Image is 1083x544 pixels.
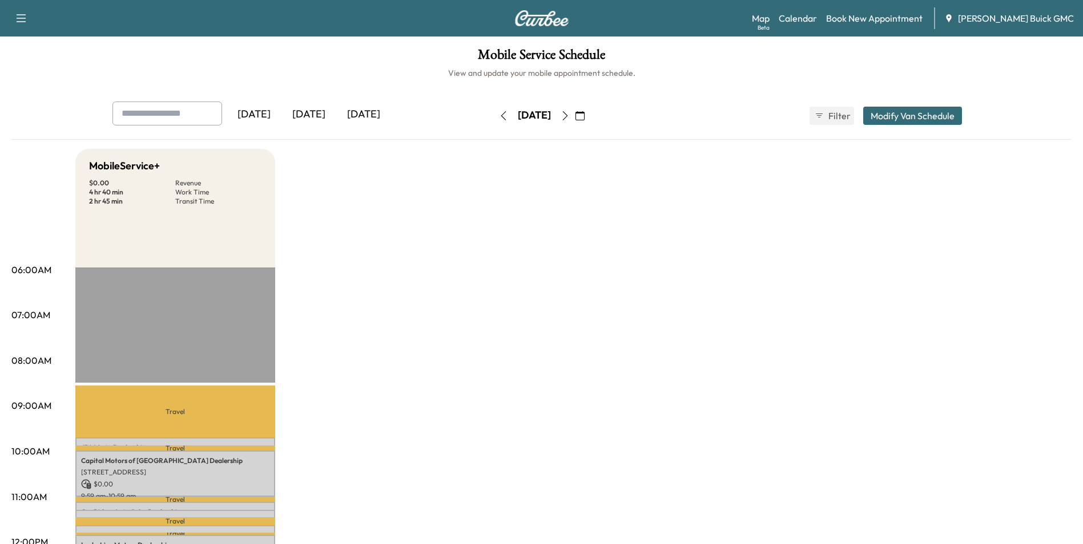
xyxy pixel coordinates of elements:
[828,109,849,123] span: Filter
[89,188,175,197] p: 4 hr 40 min
[11,490,47,504] p: 11:00AM
[11,67,1072,79] h6: View and update your mobile appointment schedule.
[81,443,269,452] p: JDM Auto Dealership
[89,178,175,188] p: $ 0.00
[81,479,269,489] p: $ 0.00
[758,23,770,32] div: Beta
[175,178,261,188] p: Revenue
[175,197,261,206] p: Transit Time
[518,108,551,123] div: [DATE]
[514,10,569,26] img: Curbee Logo
[11,399,51,412] p: 09:00AM
[779,11,817,25] a: Calendar
[175,188,261,197] p: Work Time
[89,158,160,174] h5: MobileService+
[75,445,275,450] p: Travel
[11,263,51,277] p: 06:00AM
[958,11,1074,25] span: [PERSON_NAME] Buick GMC
[81,515,269,525] p: Car Riders Auto Sales Dealership
[810,107,854,125] button: Filter
[11,308,50,322] p: 07:00AM
[336,102,391,128] div: [DATE]
[863,107,962,125] button: Modify Van Schedule
[75,497,275,502] p: Travel
[89,197,175,206] p: 2 hr 45 min
[75,517,275,525] p: Travel
[81,492,269,501] p: 9:59 am - 10:59 am
[81,531,269,540] p: Grand Automotive Dealership
[81,456,269,465] p: Capital Motors of [GEOGRAPHIC_DATA] Dealership
[11,48,1072,67] h1: Mobile Service Schedule
[11,354,51,367] p: 08:00AM
[227,102,281,128] div: [DATE]
[81,468,269,477] p: [STREET_ADDRESS]
[752,11,770,25] a: MapBeta
[81,508,269,517] p: Car Riders Auto Sales Dealership
[75,385,275,438] p: Travel
[11,444,50,458] p: 10:00AM
[75,533,275,535] p: Travel
[281,102,336,128] div: [DATE]
[826,11,923,25] a: Book New Appointment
